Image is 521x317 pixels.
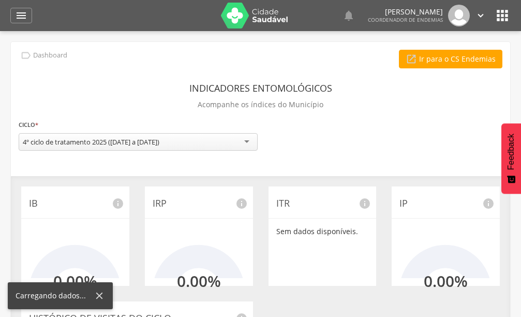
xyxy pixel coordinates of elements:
i: info [482,197,495,210]
div: 4º ciclo de tratamento 2025 ([DATE] a [DATE]) [23,137,159,147]
a:  [343,5,355,26]
p: IRP [153,197,245,210]
h2: 0.00% [177,272,221,290]
p: ITR [276,197,369,210]
p: IB [29,197,122,210]
i:  [20,50,32,61]
i: info [359,197,371,210]
a:  [10,8,32,23]
h2: 0.00% [53,272,97,290]
label: Ciclo [19,119,38,131]
header: Indicadores Entomológicos [189,79,332,97]
span: Coordenador de Endemias [368,16,443,23]
span: Feedback [507,134,516,170]
h2: 0.00% [424,272,468,290]
i:  [475,10,486,21]
i:  [406,53,417,65]
i:  [15,9,27,22]
div: Carregando dados... [16,291,94,301]
i: info [235,197,248,210]
i:  [494,7,511,24]
p: IP [399,197,492,210]
i: info [112,197,124,210]
a:  [475,5,486,26]
p: [PERSON_NAME] [368,8,443,16]
p: Dashboard [33,51,67,60]
a: Ir para o CS Endemias [399,50,502,68]
p: Acompanhe os índices do Município [198,97,323,112]
button: Feedback - Mostrar pesquisa [501,123,521,194]
p: Sem dados disponíveis. [276,226,369,237]
i:  [343,9,355,22]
